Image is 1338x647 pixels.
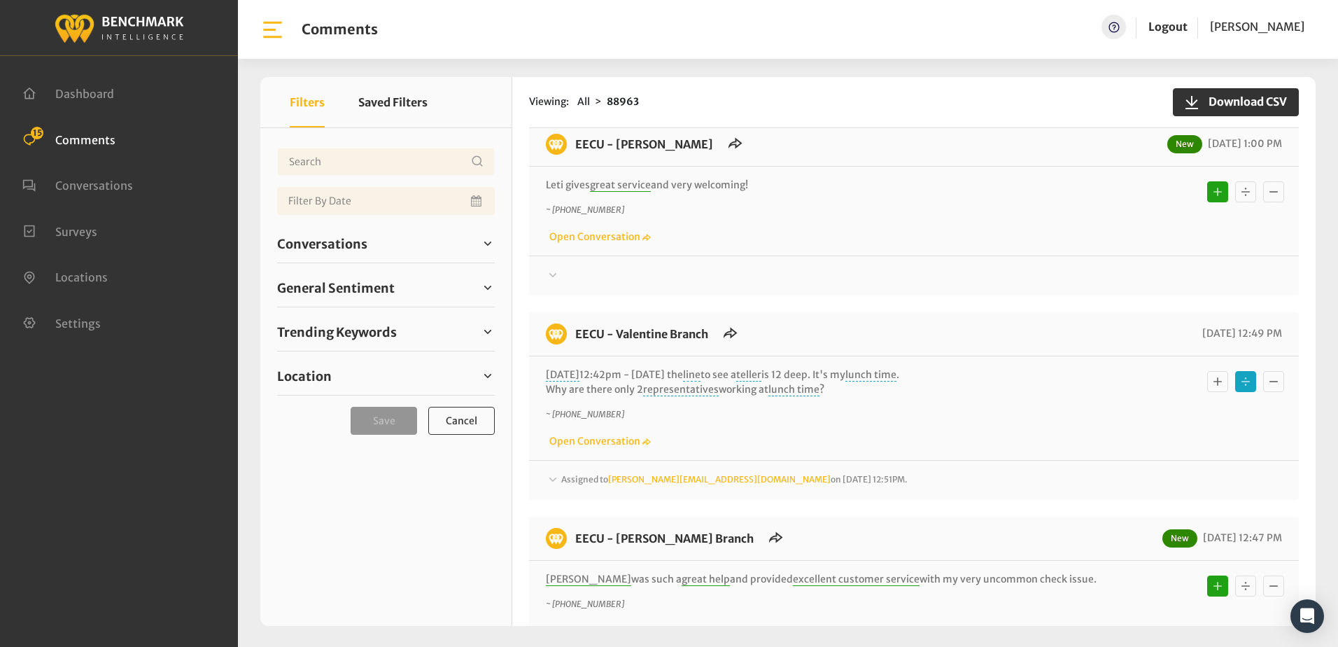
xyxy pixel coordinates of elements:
[546,572,1098,587] p: was such a and provided with my very uncommon check issue.
[546,599,624,609] i: ~ [PHONE_NUMBER]
[277,279,395,298] span: General Sentiment
[1290,599,1324,633] div: Open Intercom Messenger
[590,179,651,192] span: great service
[22,132,115,146] a: Comments 15
[529,95,569,109] span: Viewing:
[1204,178,1288,206] div: Basic example
[567,134,721,155] h6: EECU - Selma Branch
[277,277,495,298] a: General Sentiment
[546,134,567,155] img: benchmark
[736,368,761,382] span: teller
[468,187,486,215] button: Open Calendar
[22,85,114,99] a: Dashboard
[277,323,397,342] span: Trending Keywords
[1210,20,1304,34] span: [PERSON_NAME]
[428,407,495,435] button: Cancel
[1204,368,1288,396] div: Basic example
[575,531,754,545] a: EECU - [PERSON_NAME] Branch
[55,179,133,193] span: Conversations
[22,177,133,191] a: Conversations
[546,573,631,586] span: [PERSON_NAME]
[1173,88,1299,116] button: Download CSV
[1167,135,1202,153] span: New
[277,366,495,387] a: Location
[575,327,708,341] a: EECU - Valentine Branch
[290,77,325,127] button: Filters
[277,367,332,386] span: Location
[567,323,717,345] h6: EECU - Valentine Branch
[643,383,719,396] span: representatives
[277,233,495,254] a: Conversations
[277,187,495,215] input: Date range input field
[546,472,1282,489] div: Assigned to[PERSON_NAME][EMAIL_ADDRESS][DOMAIN_NAME]on [DATE] 12:51PM.
[546,323,567,345] img: benchmark
[277,321,495,342] a: Trending Keywords
[1204,137,1282,150] span: [DATE] 1:00 PM
[577,95,590,108] span: All
[277,148,495,176] input: Username
[546,368,579,382] span: [DATE]
[302,21,378,38] h1: Comments
[277,235,367,253] span: Conversations
[55,316,101,330] span: Settings
[546,528,567,549] img: benchmark
[561,474,908,485] span: Assigned to on [DATE] 12:51PM.
[260,18,285,42] img: bar
[793,573,920,586] span: excellent customer service
[546,625,651,637] a: Open Conversation
[607,95,639,108] strong: 88963
[575,137,713,151] a: EECU - [PERSON_NAME]
[1199,531,1282,544] span: [DATE] 12:47 PM
[54,11,184,45] img: benchmark
[683,368,700,382] span: line
[546,204,624,215] i: ~ [PHONE_NUMBER]
[1199,327,1282,340] span: [DATE] 12:49 PM
[682,573,730,586] span: great help
[546,178,1098,193] p: Leti gives and very welcoming!
[55,270,108,284] span: Locations
[1210,15,1304,39] a: [PERSON_NAME]
[546,368,1098,397] p: 12:42pm - [DATE] the to see a is 12 deep. It's my . Why are there only 2 working at ?
[845,368,896,382] span: lunch time
[1162,529,1197,548] span: New
[22,269,108,283] a: Locations
[31,127,43,139] span: 15
[55,224,97,238] span: Surveys
[546,435,651,447] a: Open Conversation
[567,528,762,549] h6: EECU - Armstrong Branch
[22,315,101,329] a: Settings
[546,230,651,243] a: Open Conversation
[1200,93,1287,110] span: Download CSV
[1204,572,1288,600] div: Basic example
[768,383,819,396] span: lunch time
[55,132,115,146] span: Comments
[608,474,831,485] a: [PERSON_NAME][EMAIL_ADDRESS][DOMAIN_NAME]
[22,223,97,237] a: Surveys
[546,409,624,419] i: ~ [PHONE_NUMBER]
[1148,20,1188,34] a: Logout
[1148,15,1188,39] a: Logout
[358,77,428,127] button: Saved Filters
[55,87,114,101] span: Dashboard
